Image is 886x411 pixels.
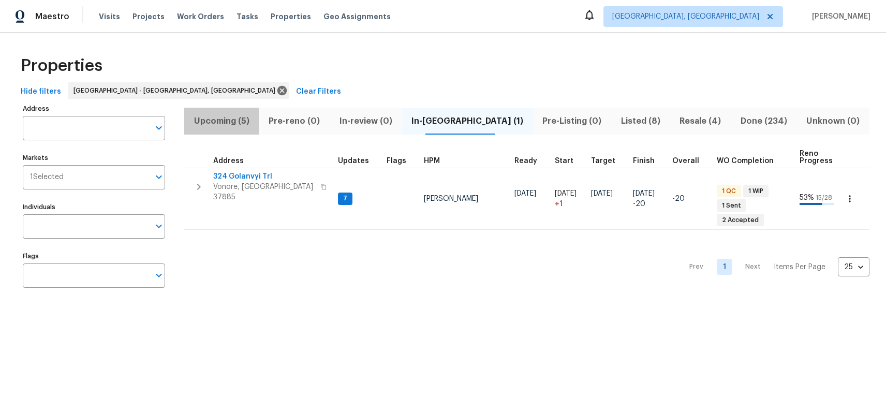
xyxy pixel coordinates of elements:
[591,190,613,197] span: [DATE]
[718,216,763,225] span: 2 Accepted
[591,157,625,165] div: Target renovation project end date
[617,114,663,128] span: Listed (8)
[237,13,258,20] span: Tasks
[23,204,165,210] label: Individuals
[774,262,825,272] p: Items Per Page
[808,11,870,22] span: [PERSON_NAME]
[514,190,536,197] span: [DATE]
[800,150,833,165] span: Reno Progress
[73,85,279,96] span: [GEOGRAPHIC_DATA] - [GEOGRAPHIC_DATA], [GEOGRAPHIC_DATA]
[152,219,166,233] button: Open
[190,114,253,128] span: Upcoming (5)
[152,268,166,283] button: Open
[271,11,311,22] span: Properties
[30,173,64,182] span: 1 Selected
[551,168,587,230] td: Project started 1 days late
[555,157,583,165] div: Actual renovation start date
[612,11,759,22] span: [GEOGRAPHIC_DATA], [GEOGRAPHIC_DATA]
[35,11,69,22] span: Maestro
[23,106,165,112] label: Address
[718,187,740,196] span: 1 QC
[591,157,615,165] span: Target
[213,171,314,182] span: 324 Golanvyi Trl
[152,170,166,184] button: Open
[539,114,605,128] span: Pre-Listing (0)
[672,157,699,165] span: Overall
[555,199,563,209] span: + 1
[668,168,713,230] td: 20 day(s) earlier than target finish date
[323,11,391,22] span: Geo Assignments
[838,254,869,281] div: 25
[336,114,395,128] span: In-review (0)
[718,201,745,210] span: 1 Sent
[800,194,814,201] span: 53 %
[339,194,351,203] span: 7
[23,155,165,161] label: Markets
[338,157,369,165] span: Updates
[717,259,732,275] a: Goto page 1
[68,82,289,99] div: [GEOGRAPHIC_DATA] - [GEOGRAPHIC_DATA], [GEOGRAPHIC_DATA]
[265,114,323,128] span: Pre-reno (0)
[676,114,725,128] span: Resale (4)
[23,253,165,259] label: Flags
[21,85,61,98] span: Hide filters
[152,121,166,135] button: Open
[132,11,165,22] span: Projects
[296,85,341,98] span: Clear Filters
[816,195,832,201] span: 15 / 28
[99,11,120,22] span: Visits
[555,190,577,197] span: [DATE]
[803,114,863,128] span: Unknown (0)
[213,157,244,165] span: Address
[17,82,65,101] button: Hide filters
[213,182,314,202] span: Vonore, [GEOGRAPHIC_DATA] 37885
[633,190,655,197] span: [DATE]
[408,114,526,128] span: In-[GEOGRAPHIC_DATA] (1)
[514,157,547,165] div: Earliest renovation start date (first business day after COE or Checkout)
[629,168,668,230] td: Scheduled to finish 20 day(s) early
[177,11,224,22] span: Work Orders
[292,82,345,101] button: Clear Filters
[737,114,790,128] span: Done (234)
[555,157,573,165] span: Start
[744,187,767,196] span: 1 WIP
[680,236,869,298] nav: Pagination Navigation
[633,157,655,165] span: Finish
[514,157,537,165] span: Ready
[633,199,645,209] span: -20
[387,157,406,165] span: Flags
[424,195,478,202] span: [PERSON_NAME]
[424,157,440,165] span: HPM
[717,157,774,165] span: WO Completion
[21,61,102,71] span: Properties
[672,157,708,165] div: Days past target finish date
[633,157,664,165] div: Projected renovation finish date
[672,195,685,202] span: -20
